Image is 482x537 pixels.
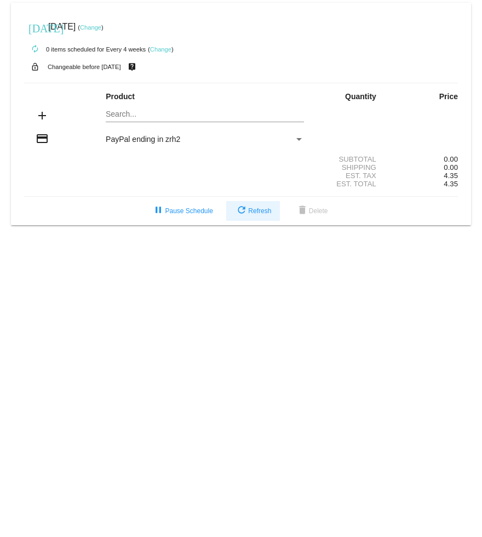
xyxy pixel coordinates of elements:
[313,180,386,188] div: Est. Total
[296,204,309,218] mat-icon: delete
[36,109,49,122] mat-icon: add
[28,43,42,56] mat-icon: autorenew
[106,135,180,144] span: PayPal ending in zrh2
[152,204,165,218] mat-icon: pause
[80,24,101,31] a: Change
[150,46,171,53] a: Change
[28,60,42,74] mat-icon: lock_open
[78,24,104,31] small: ( )
[313,155,386,163] div: Subtotal
[125,60,139,74] mat-icon: live_help
[235,204,248,218] mat-icon: refresh
[226,201,280,221] button: Refresh
[143,201,221,221] button: Pause Schedule
[106,110,304,119] input: Search...
[148,46,174,53] small: ( )
[313,172,386,180] div: Est. Tax
[28,21,42,34] mat-icon: [DATE]
[24,46,146,53] small: 0 items scheduled for Every 4 weeks
[152,207,213,215] span: Pause Schedule
[439,92,458,101] strong: Price
[106,135,304,144] mat-select: Payment Method
[444,163,458,172] span: 0.00
[386,155,458,163] div: 0.00
[36,132,49,145] mat-icon: credit_card
[444,180,458,188] span: 4.35
[48,64,121,70] small: Changeable before [DATE]
[313,163,386,172] div: Shipping
[296,207,328,215] span: Delete
[444,172,458,180] span: 4.35
[287,201,337,221] button: Delete
[345,92,376,101] strong: Quantity
[235,207,271,215] span: Refresh
[106,92,135,101] strong: Product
